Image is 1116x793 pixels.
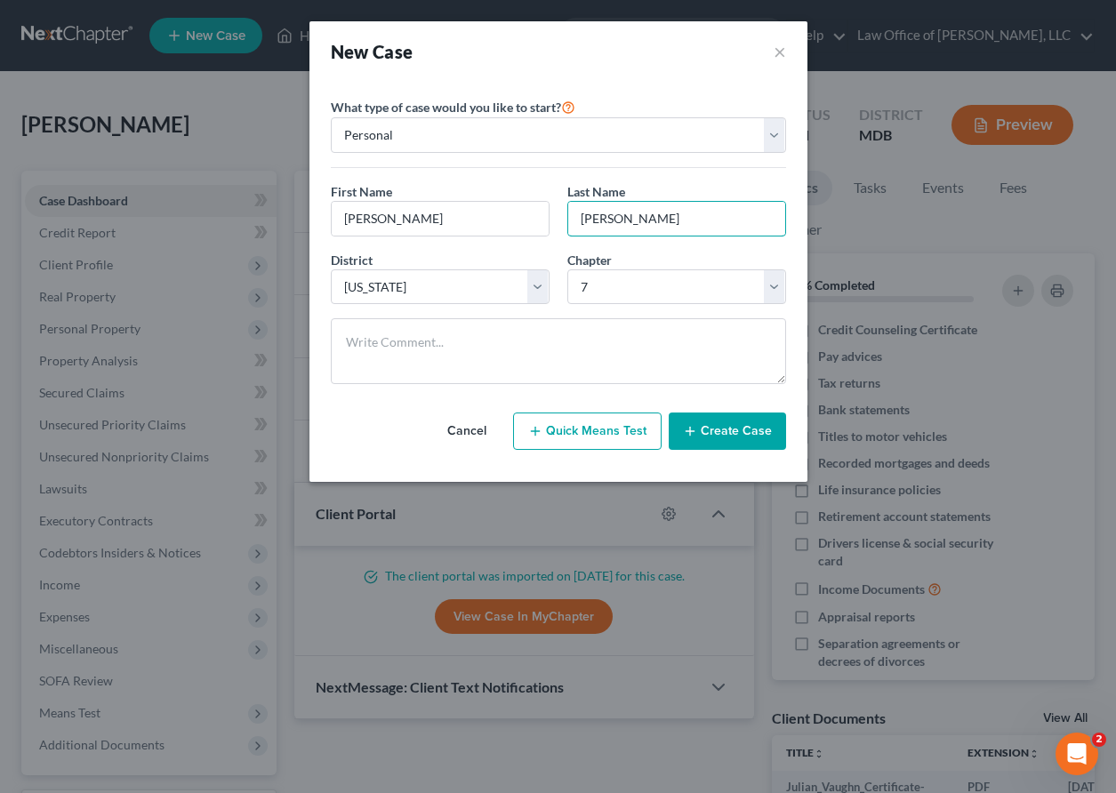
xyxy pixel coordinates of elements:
button: × [774,39,786,64]
span: First Name [331,184,392,199]
input: Enter First Name [332,202,549,236]
span: Chapter [567,252,612,268]
iframe: Intercom live chat [1056,733,1098,775]
strong: New Case [331,41,413,62]
span: 2 [1092,733,1106,747]
input: Enter Last Name [568,202,785,236]
span: Last Name [567,184,625,199]
label: What type of case would you like to start? [331,96,575,117]
button: Cancel [428,413,506,449]
button: Quick Means Test [513,413,662,450]
button: Create Case [669,413,786,450]
span: District [331,252,373,268]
